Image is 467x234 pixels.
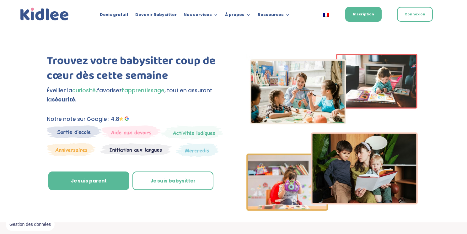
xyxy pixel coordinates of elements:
[19,6,70,22] img: logo_kidlee_bleu
[246,205,418,213] picture: Imgs-2
[47,115,223,124] p: Notre note sur Google : 4.8
[19,6,70,22] a: Kidlee Logo
[47,143,96,156] img: Anniversaire
[47,125,102,138] img: Sortie decole
[135,13,177,19] a: Devenir Babysitter
[100,143,172,156] img: Atelier thematique
[397,7,433,22] a: Connexion
[176,143,218,157] img: Thematique
[323,13,329,17] img: Français
[225,13,251,19] a: À propos
[52,96,77,103] strong: sécurité.
[9,222,51,227] span: Gestion des données
[47,86,223,104] p: Éveillez la favorisez , tout en assurant la
[161,125,223,140] img: Mercredi
[132,171,213,190] a: Je suis babysitter
[345,7,382,22] a: Inscription
[122,87,164,94] span: l’apprentissage
[258,13,290,19] a: Ressources
[48,171,129,190] a: Je suis parent
[102,125,161,139] img: weekends
[72,87,97,94] span: curiosité,
[184,13,218,19] a: Nos services
[100,13,128,19] a: Devis gratuit
[47,54,223,86] h1: Trouvez votre babysitter coup de cœur dès cette semaine
[6,218,55,231] button: Gestion des données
